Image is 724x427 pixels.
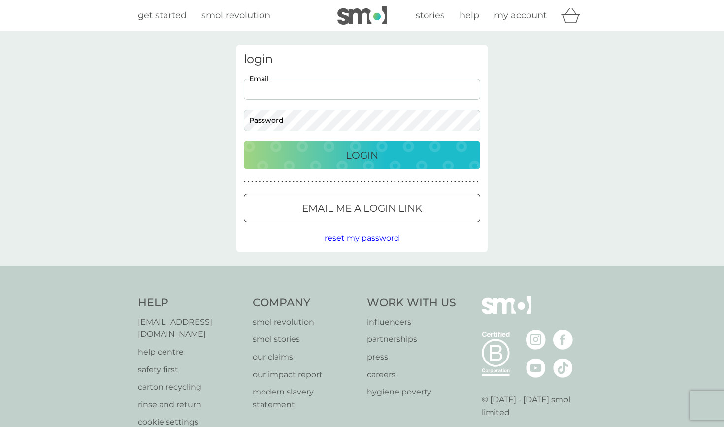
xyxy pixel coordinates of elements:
[553,330,573,350] img: visit the smol Facebook page
[465,179,467,184] p: ●
[253,351,358,363] p: our claims
[367,351,456,363] a: press
[253,386,358,411] a: modern slavery statement
[416,10,445,21] span: stories
[138,10,187,21] span: get started
[364,179,366,184] p: ●
[345,179,347,184] p: ●
[323,179,325,184] p: ●
[285,179,287,184] p: ●
[420,179,422,184] p: ●
[253,296,358,311] h4: Company
[494,10,547,21] span: my account
[375,179,377,184] p: ●
[244,141,480,169] button: Login
[367,316,456,328] a: influencers
[390,179,392,184] p: ●
[138,363,243,376] p: safety first
[325,233,399,243] span: reset my password
[428,179,430,184] p: ●
[281,179,283,184] p: ●
[368,179,370,184] p: ●
[367,333,456,346] a: partnerships
[454,179,456,184] p: ●
[253,368,358,381] a: our impact report
[138,346,243,359] a: help centre
[253,333,358,346] p: smol stories
[435,179,437,184] p: ●
[315,179,317,184] p: ●
[296,179,298,184] p: ●
[253,316,358,328] a: smol revolution
[447,179,449,184] p: ●
[371,179,373,184] p: ●
[482,394,587,419] p: © [DATE] - [DATE] smol limited
[263,179,264,184] p: ●
[341,179,343,184] p: ●
[431,179,433,184] p: ●
[450,179,452,184] p: ●
[325,232,399,245] button: reset my password
[138,381,243,394] a: carton recycling
[338,179,340,184] p: ●
[401,179,403,184] p: ●
[494,8,547,23] a: my account
[327,179,329,184] p: ●
[278,179,280,184] p: ●
[473,179,475,184] p: ●
[334,179,336,184] p: ●
[413,179,415,184] p: ●
[443,179,445,184] p: ●
[251,179,253,184] p: ●
[460,10,479,21] span: help
[424,179,426,184] p: ●
[274,179,276,184] p: ●
[138,398,243,411] a: rinse and return
[302,200,422,216] p: Email me a login link
[244,52,480,66] h3: login
[319,179,321,184] p: ●
[289,179,291,184] p: ●
[398,179,400,184] p: ●
[304,179,306,184] p: ●
[270,179,272,184] p: ●
[367,296,456,311] h4: Work With Us
[526,358,546,378] img: visit the smol Youtube page
[201,10,270,21] span: smol revolution
[367,368,456,381] a: careers
[526,330,546,350] img: visit the smol Instagram page
[367,386,456,398] a: hygiene poverty
[353,179,355,184] p: ●
[561,5,586,25] div: basket
[439,179,441,184] p: ●
[293,179,295,184] p: ●
[259,179,261,184] p: ●
[458,179,460,184] p: ●
[346,147,378,163] p: Login
[379,179,381,184] p: ●
[330,179,332,184] p: ●
[266,179,268,184] p: ●
[460,8,479,23] a: help
[138,316,243,341] p: [EMAIL_ADDRESS][DOMAIN_NAME]
[357,179,359,184] p: ●
[553,358,573,378] img: visit the smol Tiktok page
[405,179,407,184] p: ●
[383,179,385,184] p: ●
[482,296,531,329] img: smol
[138,296,243,311] h4: Help
[360,179,362,184] p: ●
[416,8,445,23] a: stories
[349,179,351,184] p: ●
